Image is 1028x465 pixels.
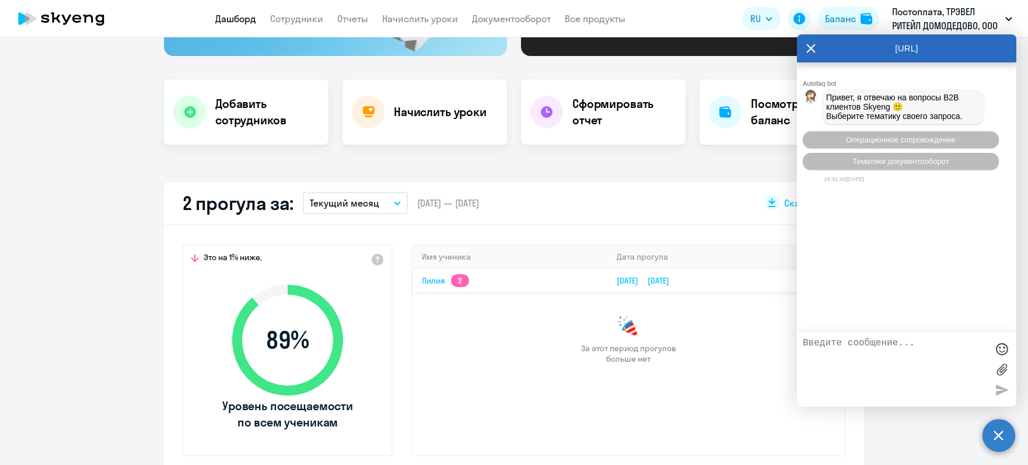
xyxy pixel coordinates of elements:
[215,13,256,25] a: Дашборд
[417,197,479,209] span: [DATE] — [DATE]
[183,191,293,215] h2: 2 прогула за:
[993,361,1010,378] label: Лимит 10 файлов
[750,12,761,26] span: RU
[803,131,999,148] button: Операционное сопровождение
[886,5,1018,33] button: Постоплата, ТРЭВЕЛ РИТЕЙЛ ДОМОДЕДОВО, ООО
[803,80,1016,87] div: Autofaq bot
[742,7,781,30] button: RU
[579,343,677,364] span: За этот период прогулов больше нет
[382,13,458,25] a: Начислить уроки
[204,252,262,266] span: Это на 1% ниже,
[803,90,818,107] img: bot avatar
[572,96,676,128] h4: Сформировать отчет
[846,135,956,144] span: Операционное сопровождение
[472,13,551,25] a: Документооборот
[826,93,963,121] span: Привет, я отвечаю на вопросы B2B клиентов Skyeng 🙂 Выберите тематику своего запроса.
[861,13,872,25] img: balance
[221,326,355,354] span: 89 %
[337,13,368,25] a: Отчеты
[394,104,487,120] h4: Начислить уроки
[803,153,999,170] button: Тематики документооборот
[565,13,625,25] a: Все продукты
[617,315,640,338] img: congrats
[270,13,323,25] a: Сотрудники
[825,12,856,26] div: Баланс
[818,7,879,30] button: Балансbalance
[824,176,864,182] time: 16:31:45[DATE]
[451,274,469,287] app-skyeng-badge: 2
[215,96,319,128] h4: Добавить сотрудников
[617,275,679,286] a: [DATE][DATE]
[422,275,469,286] a: Лилия2
[607,245,844,269] th: Дата прогула
[303,192,408,214] button: Текущий месяц
[751,96,855,128] h4: Посмотреть баланс
[221,398,355,431] span: Уровень посещаемости по всем ученикам
[412,245,607,269] th: Имя ученика
[892,5,1001,33] p: Постоплата, ТРЭВЕЛ РИТЕЙЛ ДОМОДЕДОВО, ООО
[784,197,845,209] span: Скачать отчет
[310,196,379,210] p: Текущий месяц
[852,157,949,166] span: Тематики документооборот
